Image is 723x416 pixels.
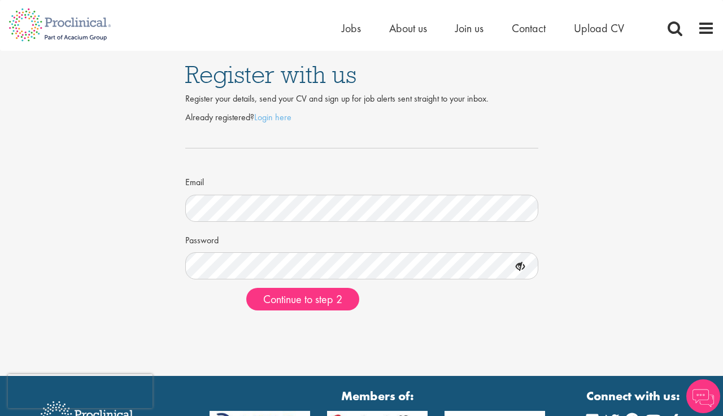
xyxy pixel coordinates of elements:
img: Chatbot [686,379,720,413]
label: Email [185,172,204,189]
div: Register your details, send your CV and sign up for job alerts sent straight to your inbox. [185,93,538,106]
a: Login here [254,111,291,123]
a: Join us [455,21,484,36]
a: Contact [512,21,546,36]
span: Continue to step 2 [263,292,342,306]
a: Upload CV [574,21,624,36]
label: Password [185,230,219,247]
strong: Members of: [210,387,546,405]
iframe: reCAPTCHA [8,374,153,408]
p: Already registered? [185,111,538,124]
button: Continue to step 2 [246,288,359,310]
h1: Register with us [185,62,538,87]
a: About us [389,21,427,36]
a: Jobs [342,21,361,36]
strong: Connect with us: [586,387,682,405]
